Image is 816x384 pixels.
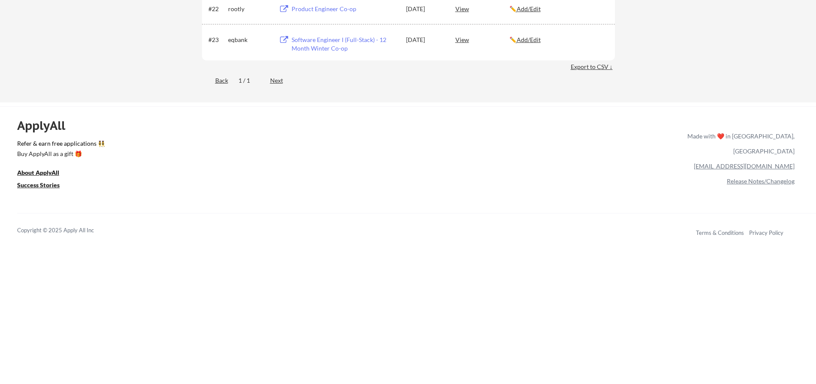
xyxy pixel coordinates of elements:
[509,5,607,13] div: ✏️
[17,168,71,179] a: About ApplyAll
[228,36,271,44] div: eqbank
[406,5,444,13] div: [DATE]
[238,76,260,85] div: 1 / 1
[749,229,783,236] a: Privacy Policy
[202,76,228,85] div: Back
[17,150,103,160] a: Buy ApplyAll as a gift 🎁
[694,162,795,170] a: [EMAIL_ADDRESS][DOMAIN_NAME]
[509,36,607,44] div: ✏️
[455,32,509,47] div: View
[17,151,103,157] div: Buy ApplyAll as a gift 🎁
[406,36,444,44] div: [DATE]
[292,36,398,52] div: Software Engineer I (Full-Stack) - 12 Month Winter Co-op
[684,129,795,159] div: Made with ❤️ in [GEOGRAPHIC_DATA], [GEOGRAPHIC_DATA]
[727,177,795,185] a: Release Notes/Changelog
[208,5,225,13] div: #22
[517,36,541,43] u: Add/Edit
[17,118,75,133] div: ApplyAll
[571,63,615,71] div: Export to CSV ↓
[270,76,293,85] div: Next
[17,169,59,176] u: About ApplyAll
[17,141,508,150] a: Refer & earn free applications 👯‍♀️
[517,5,541,12] u: Add/Edit
[17,226,116,235] div: Copyright © 2025 Apply All Inc
[292,5,398,13] div: Product Engineer Co-op
[228,5,271,13] div: rootly
[696,229,744,236] a: Terms & Conditions
[17,181,71,192] a: Success Stories
[208,36,225,44] div: #23
[455,1,509,16] div: View
[17,181,60,189] u: Success Stories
